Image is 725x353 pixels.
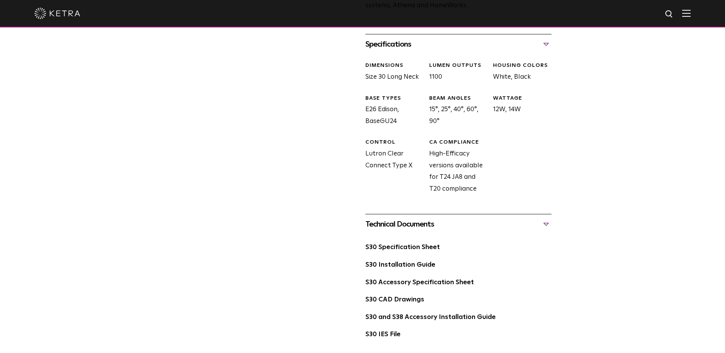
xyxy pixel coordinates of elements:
a: S30 Installation Guide [365,262,435,268]
div: BASE TYPES [365,95,423,102]
div: White, Black [487,62,551,83]
div: 12W, 14W [487,95,551,128]
a: S30 Specification Sheet [365,244,440,251]
img: ketra-logo-2019-white [34,8,80,19]
img: Hamburger%20Nav.svg [682,10,691,17]
div: Size 30 Long Neck [360,62,423,83]
a: S30 IES File [365,331,401,338]
a: S30 Accessory Specification Sheet [365,279,474,286]
div: WATTAGE [493,95,551,102]
div: 15°, 25°, 40°, 60°, 90° [423,95,487,128]
div: E26 Edison, BaseGU24 [360,95,423,128]
a: S30 and S38 Accessory Installation Guide [365,314,496,321]
div: LUMEN OUTPUTS [429,62,487,70]
a: S30 CAD Drawings [365,296,424,303]
div: BEAM ANGLES [429,95,487,102]
div: CONTROL [365,139,423,146]
div: Lutron Clear Connect Type X [360,139,423,195]
div: CA COMPLIANCE [429,139,487,146]
div: Specifications [365,38,551,50]
div: 1100 [423,62,487,83]
div: DIMENSIONS [365,62,423,70]
div: HOUSING COLORS [493,62,551,70]
div: High-Efficacy versions available for T24 JA8 and T20 compliance [423,139,487,195]
div: Technical Documents [365,218,551,230]
img: search icon [665,10,674,19]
